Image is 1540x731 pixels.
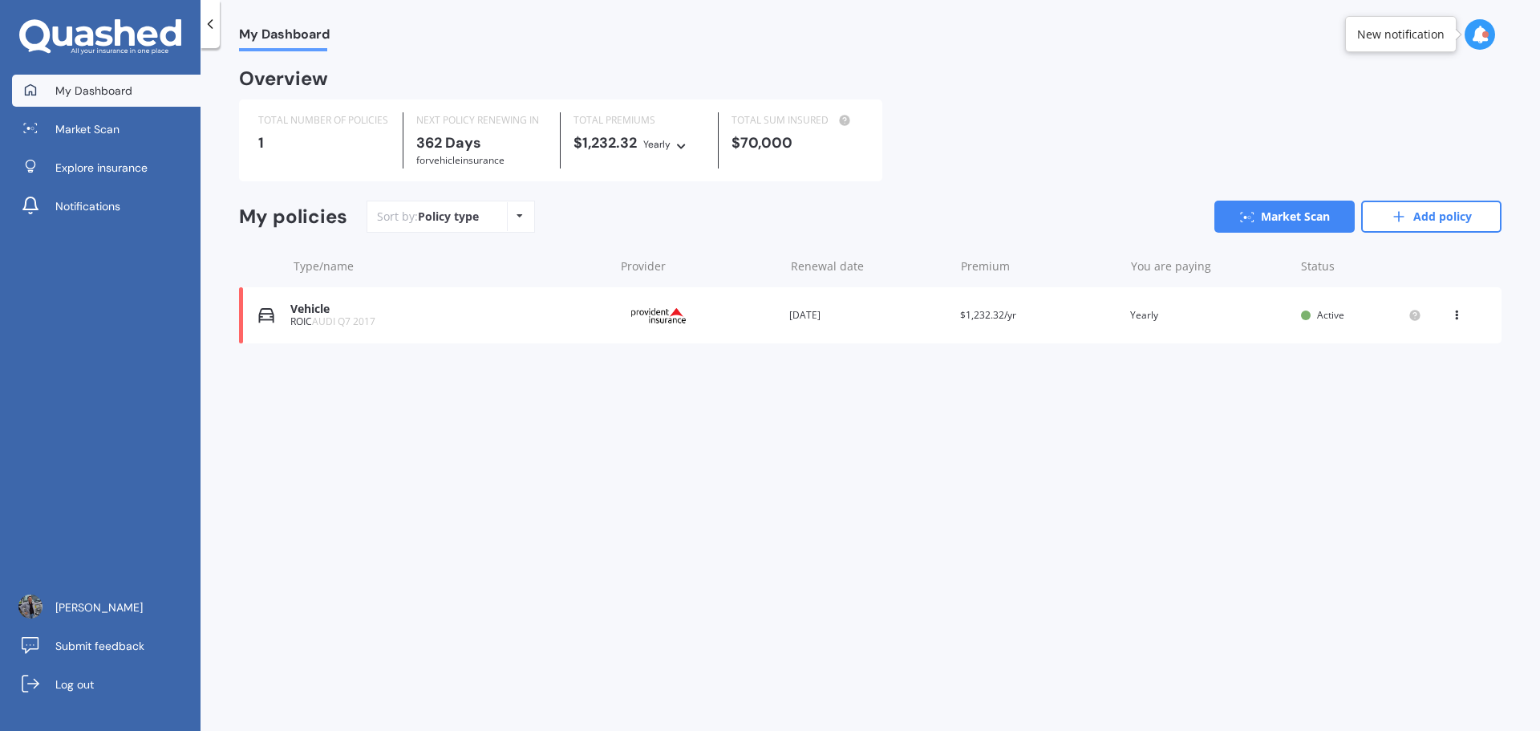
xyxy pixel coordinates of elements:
div: TOTAL NUMBER OF POLICIES [258,112,390,128]
img: Provident [618,300,699,331]
div: Yearly [643,136,671,152]
a: Submit feedback [12,630,201,662]
span: Explore insurance [55,160,148,176]
a: Add policy [1361,201,1501,233]
a: Explore insurance [12,152,201,184]
a: Market Scan [1214,201,1355,233]
span: My Dashboard [239,26,330,48]
span: Notifications [55,198,120,214]
span: Active [1317,308,1344,322]
div: Policy type [418,209,479,225]
span: for Vehicle insurance [416,153,505,167]
a: My Dashboard [12,75,201,107]
div: Provider [621,258,778,274]
div: Overview [239,71,328,87]
div: 1 [258,135,390,151]
span: Log out [55,676,94,692]
span: AUDI Q7 2017 [312,315,375,328]
div: $1,232.32 [573,135,705,152]
div: New notification [1357,26,1445,43]
a: Notifications [12,190,201,222]
div: Status [1301,258,1421,274]
div: [DATE] [789,307,947,323]
div: Sort by: [377,209,479,225]
span: My Dashboard [55,83,132,99]
a: [PERSON_NAME] [12,591,201,623]
a: Market Scan [12,113,201,145]
div: Renewal date [791,258,948,274]
div: TOTAL SUM INSURED [731,112,863,128]
div: Vehicle [290,303,606,316]
img: 7968afe15b02c6b35a9d14880c7aa849 [18,595,43,619]
div: My policies [239,205,347,229]
span: Submit feedback [55,638,144,654]
div: $70,000 [731,135,863,151]
img: Vehicle [258,307,274,323]
span: [PERSON_NAME] [55,599,143,615]
a: Log out [12,668,201,701]
div: You are paying [1131,258,1288,274]
span: Market Scan [55,121,120,137]
span: $1,232.32/yr [960,308,1016,322]
div: NEXT POLICY RENEWING IN [416,112,548,128]
div: Yearly [1130,307,1288,323]
div: TOTAL PREMIUMS [573,112,705,128]
div: Premium [961,258,1118,274]
b: 362 Days [416,133,481,152]
div: ROIC [290,316,606,327]
div: Type/name [294,258,608,274]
